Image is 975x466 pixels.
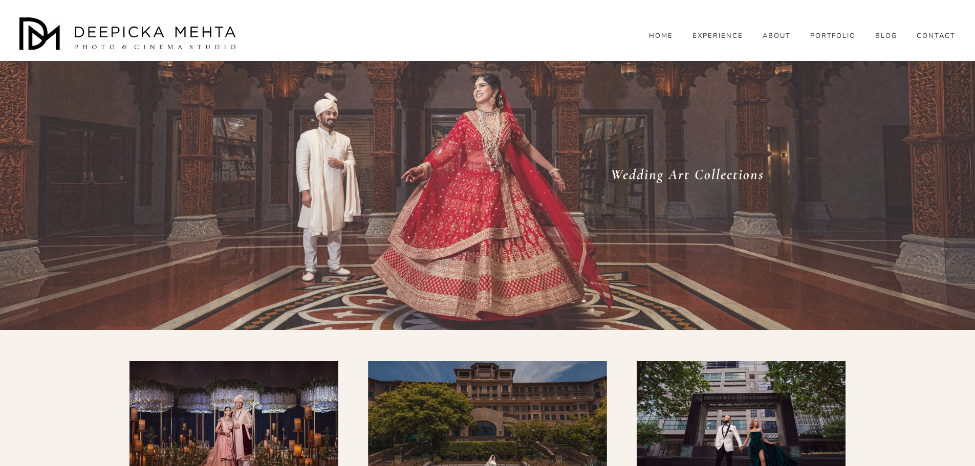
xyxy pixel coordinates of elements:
a: PORTFOLIO [810,31,856,40]
em: Wedding Art Collections [611,166,764,183]
a: folder dropdown [875,31,897,40]
img: Austin Wedding Photographer - Deepicka Mehta Photography &amp; Cinematography [19,17,240,53]
a: HOME [649,31,673,40]
a: CONTACT [917,31,956,40]
a: EXPERIENCE [692,31,743,40]
span: BLOG [875,32,897,40]
a: ABOUT [763,31,791,40]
